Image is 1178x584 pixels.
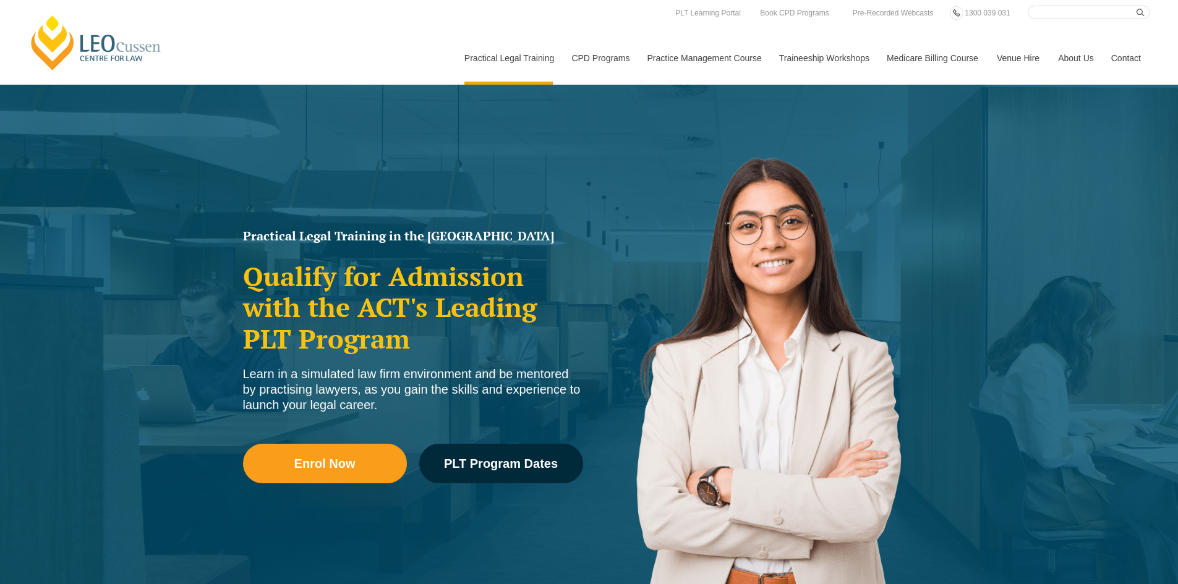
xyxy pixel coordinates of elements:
[243,261,583,354] h2: Qualify for Admission with the ACT's Leading PLT Program
[962,6,1013,20] a: 1300 039 031
[243,444,407,483] a: Enrol Now
[444,457,558,470] span: PLT Program Dates
[294,457,356,470] span: Enrol Now
[1049,32,1102,85] a: About Us
[419,444,583,483] a: PLT Program Dates
[965,9,1010,17] span: 1300 039 031
[770,32,877,85] a: Traineeship Workshops
[243,230,583,242] h1: Practical Legal Training in the [GEOGRAPHIC_DATA]
[562,32,638,85] a: CPD Programs
[1102,32,1150,85] a: Contact
[28,14,164,72] a: [PERSON_NAME] Centre for Law
[877,32,988,85] a: Medicare Billing Course
[455,32,563,85] a: Practical Legal Training
[243,366,583,413] div: Learn in a simulated law firm environment and be mentored by practising lawyers, as you gain the ...
[1095,501,1147,553] iframe: LiveChat chat widget
[988,32,1049,85] a: Venue Hire
[672,6,744,20] a: PLT Learning Portal
[850,6,937,20] a: Pre-Recorded Webcasts
[757,6,832,20] a: Book CPD Programs
[638,32,770,85] a: Practice Management Course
